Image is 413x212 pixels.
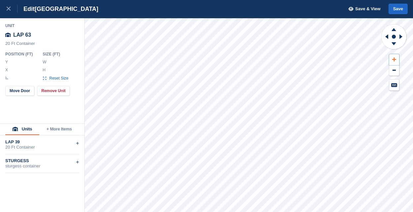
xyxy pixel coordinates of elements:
[43,52,72,57] div: Size ( FT )
[389,80,399,90] button: Keyboard Shortcuts
[5,23,79,28] div: Unit
[355,6,380,12] span: Save & View
[76,158,79,166] div: +
[5,52,37,57] div: Position ( FT )
[5,139,79,145] div: LAP 39
[18,5,98,13] div: Edit [GEOGRAPHIC_DATA]
[5,135,79,154] div: LAP 3920 Ft Container+
[37,86,70,96] button: Remove Unit
[5,59,9,65] label: Y
[5,41,79,50] div: 20 Ft Container
[5,124,39,135] button: Units
[5,145,79,150] div: 20 Ft Container
[76,139,79,147] div: +
[5,163,79,169] div: sturgess container
[5,154,79,173] div: STURGESSsturgess container+
[5,86,34,96] button: Move Door
[5,29,79,41] div: LAP 63
[5,158,79,163] div: STURGESS
[39,124,79,135] button: + More Items
[43,67,46,73] label: H
[389,54,399,65] button: Zoom In
[5,67,9,73] label: X
[6,76,8,79] img: angle-icn.0ed2eb85.svg
[43,59,46,65] label: W
[389,4,408,15] button: Save
[345,4,381,15] button: Save & View
[389,65,399,76] button: Zoom Out
[49,75,69,81] span: Reset Size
